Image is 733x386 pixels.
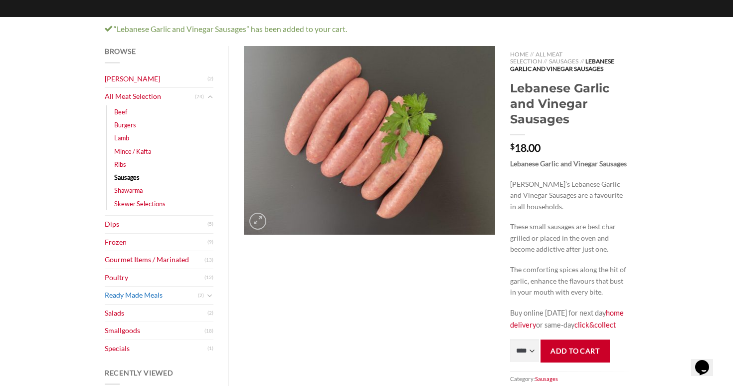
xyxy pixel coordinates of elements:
a: All Meat Selection [510,50,562,65]
a: Ribs [114,158,126,171]
img: Lebanese Garlic and Vinegar Sausages [244,46,495,235]
span: // [530,50,534,58]
a: Salads [105,305,207,322]
a: All Meat Selection [105,88,195,105]
h1: Lebanese Garlic and Vinegar Sausages [510,80,628,127]
span: Lebanese Garlic and Vinegar Sausages [510,57,614,72]
a: home delivery [510,309,624,329]
p: [PERSON_NAME]’s Lebanese Garlic and Vinegar Sausages are a favourite in all households. [510,179,628,213]
a: Beef [114,105,127,118]
button: Toggle [206,290,213,301]
span: (74) [195,89,204,104]
span: (1) [207,341,213,356]
button: Toggle [206,91,213,102]
span: (2) [198,288,204,303]
iframe: chat widget [691,346,723,376]
p: The comforting spices along the hit of garlic, enhance the flavours that bust in your mouth with ... [510,264,628,298]
a: Skewer Selections [114,197,166,210]
span: // [544,57,547,65]
bdi: 18.00 [510,141,541,154]
div: “Lebanese Garlic and Vinegar Sausages” has been added to your cart. [97,23,636,35]
a: Smallgoods [105,322,204,340]
a: Sausages [535,376,558,382]
span: Buy online [DATE] for next day [510,309,606,317]
span: Browse [105,47,136,55]
a: Ready Made Meals [105,287,198,304]
a: Poultry [105,269,204,287]
a: Mince / Kafta [114,145,151,158]
a: Sausages [549,57,578,65]
span: (2) [207,71,213,86]
span: // [580,57,584,65]
a: Shawarma [114,184,143,197]
a: Sausages [114,171,140,184]
span: Recently Viewed [105,369,174,377]
button: Add to cart [541,340,610,362]
span: (9) [207,235,213,250]
a: Specials [105,340,207,358]
span: (12) [204,270,213,285]
a: Dips [105,216,207,233]
span: (18) [204,324,213,339]
a: Frozen [105,234,207,251]
span: Category: [510,372,628,386]
p: These small sausages are best char grilled or placed in the oven and become addictive after just ... [510,221,628,255]
a: [PERSON_NAME] [105,70,207,88]
strong: Lebanese Garlic and Vinegar Sausages [510,159,627,168]
span: (5) [207,217,213,232]
span: (13) [204,253,213,268]
a: Burgers [114,118,136,131]
a: click&collect [574,321,616,329]
span: or same-day [536,321,574,329]
a: Gourmet Items / Marinated [105,251,204,269]
a: Lamb [114,131,129,144]
span: $ [510,142,515,150]
span: (2) [207,306,213,321]
a: Home [510,50,529,58]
